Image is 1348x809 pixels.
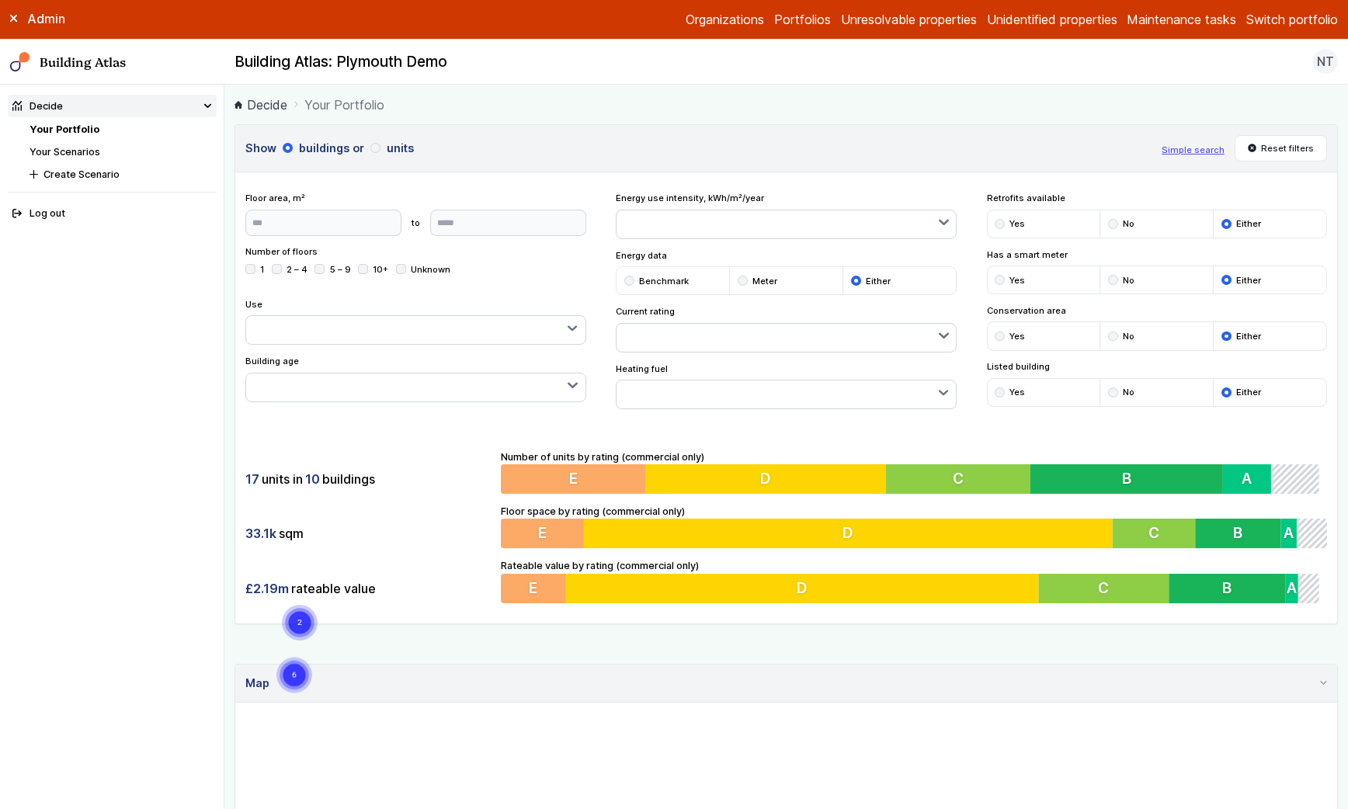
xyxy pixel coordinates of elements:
[245,298,586,345] div: Use
[1293,574,1306,603] button: A
[1230,464,1279,494] button: A
[501,558,1328,603] div: Rateable value by rating (commercial only)
[842,524,853,543] span: D
[1230,578,1239,597] span: B
[501,464,647,494] button: E
[245,192,586,235] div: Floor area, m²
[30,146,100,158] a: Your Scenarios
[987,248,1328,261] span: Has a smart meter
[987,10,1117,29] a: Unidentified properties
[538,524,547,543] span: E
[304,95,384,114] span: Your Portfolio
[1246,10,1338,29] button: Switch portfolio
[8,203,217,225] button: Log out
[616,192,957,239] div: Energy use intensity, kWh/m²/year
[1127,10,1236,29] a: Maintenance tasks
[245,245,586,287] div: Number of floors
[987,304,1328,317] span: Conservation area
[1113,519,1196,548] button: C
[1176,574,1293,603] button: B
[566,574,1044,603] button: D
[10,52,30,72] img: main-0bbd2752.svg
[245,519,491,548] div: sqm
[1162,144,1225,156] button: Simple search
[245,355,586,402] div: Building age
[616,363,957,410] div: Heating fuel
[1313,49,1338,74] button: NT
[245,464,491,494] div: units in buildings
[987,192,1328,204] span: Retrofits available
[245,140,1152,157] h3: Show
[1196,519,1281,548] button: B
[1128,469,1138,488] span: B
[245,210,586,236] form: to
[235,665,1337,703] summary: Map
[235,52,447,72] h2: Building Atlas: Plymouth Demo
[774,10,831,29] a: Portfolios
[501,519,584,548] button: E
[1249,469,1259,488] span: A
[1148,524,1159,543] span: C
[1104,578,1115,597] span: C
[30,123,99,135] a: Your Portfolio
[686,10,764,29] a: Organizations
[584,519,1113,548] button: D
[647,464,890,494] button: D
[987,360,1328,373] span: Listed building
[245,580,289,597] span: £2.19m
[305,470,320,488] span: 10
[25,163,217,186] button: Create Scenario
[1284,524,1294,543] span: A
[1044,574,1176,603] button: C
[235,95,287,114] a: Decide
[501,450,1328,495] div: Number of units by rating (commercial only)
[800,578,811,597] span: D
[1294,578,1305,597] span: A
[1036,464,1231,494] button: B
[1317,52,1334,71] span: NT
[245,470,259,488] span: 17
[957,469,968,488] span: C
[501,574,567,603] button: E
[530,578,538,597] span: E
[1235,135,1328,161] button: Reset filters
[841,10,977,29] a: Unresolvable properties
[569,469,578,488] span: E
[1281,519,1298,548] button: A
[616,249,957,296] div: Energy data
[8,95,217,117] summary: Decide
[763,469,773,488] span: D
[12,99,63,113] div: Decide
[245,525,276,542] span: 33.1k
[616,305,957,352] div: Current rating
[245,574,491,603] div: rateable value
[890,464,1036,494] button: C
[501,504,1328,549] div: Floor space by rating (commercial only)
[1234,524,1243,543] span: B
